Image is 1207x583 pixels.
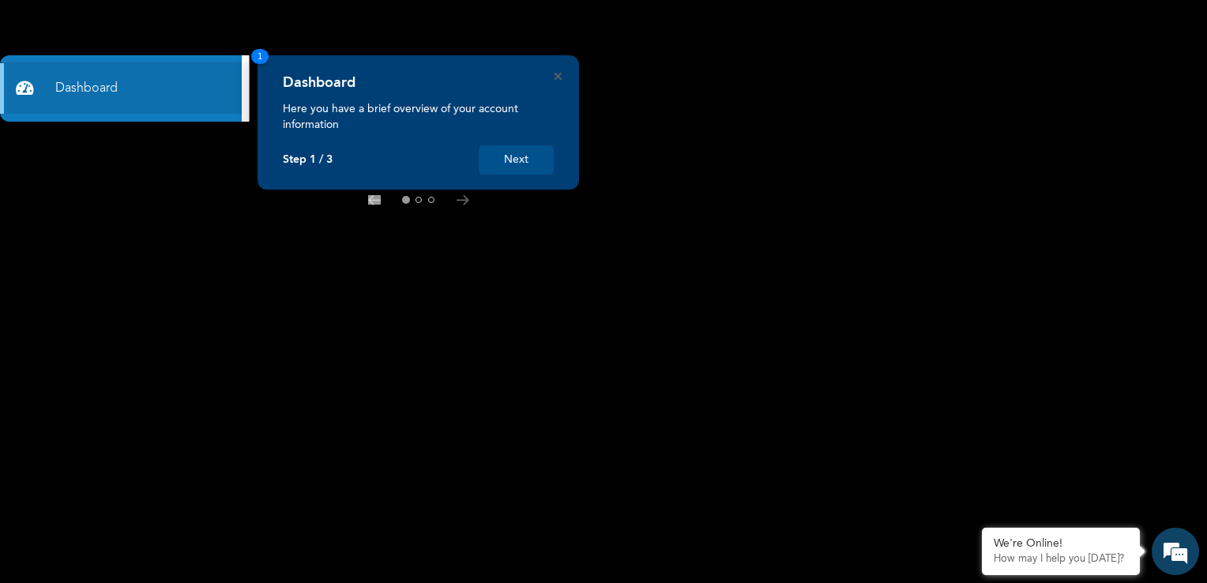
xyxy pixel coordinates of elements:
[283,153,333,167] p: Step 1 / 3
[994,553,1128,566] p: How may I help you today?
[283,74,355,92] h4: Dashboard
[479,145,554,175] button: Next
[283,101,554,133] p: Here you have a brief overview of your account information
[555,73,562,80] button: Close
[251,49,269,64] span: 1
[994,537,1128,551] div: We're Online!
